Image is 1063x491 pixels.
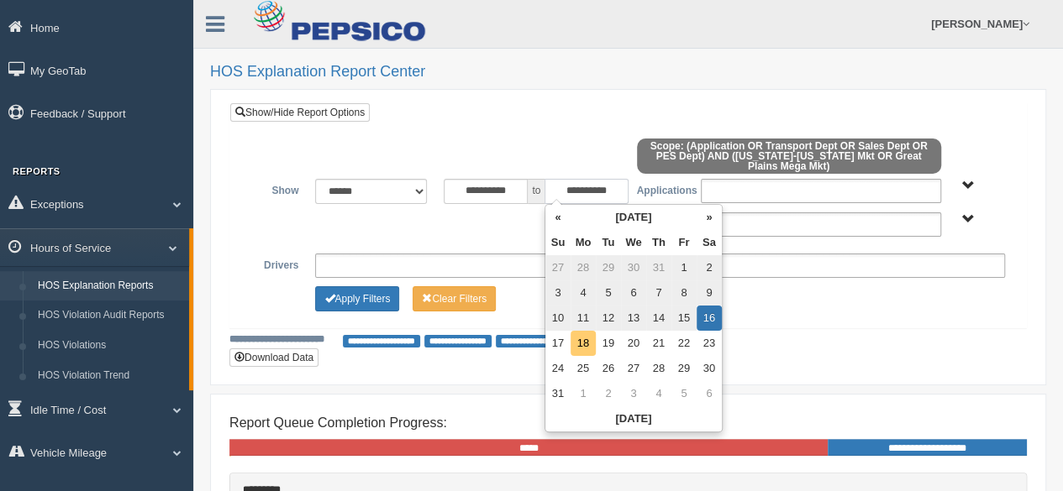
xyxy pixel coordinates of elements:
td: 9 [697,280,722,306]
td: 16 [697,306,722,331]
td: 1 [671,255,697,280]
th: Su [545,230,571,255]
td: 29 [596,255,621,280]
td: 7 [646,280,671,306]
td: 27 [545,255,571,280]
td: 23 [697,331,722,356]
td: 15 [671,306,697,331]
td: 5 [671,381,697,406]
td: 30 [697,356,722,381]
th: « [545,205,571,230]
td: 2 [596,381,621,406]
td: 27 [621,356,646,381]
td: 25 [571,356,596,381]
td: 3 [545,280,571,306]
td: 6 [621,280,646,306]
td: 1 [571,381,596,406]
a: Show/Hide Report Options [230,103,370,122]
th: [DATE] [545,406,722,431]
td: 26 [596,356,621,381]
td: 18 [571,331,596,356]
td: 12 [596,306,621,331]
button: Download Data [229,348,318,367]
th: [DATE] [571,205,697,230]
td: 30 [621,255,646,280]
td: 31 [646,255,671,280]
h2: HOS Explanation Report Center [210,64,1046,81]
th: We [621,230,646,255]
span: Scope: (Application OR Transport Dept OR Sales Dept OR PES Dept) AND ([US_STATE]-[US_STATE] Mkt O... [637,138,941,174]
td: 5 [596,280,621,306]
td: 3 [621,381,646,406]
a: HOS Violation Trend [30,361,189,391]
td: 21 [646,331,671,356]
td: 10 [545,306,571,331]
th: Mo [571,230,596,255]
h4: Report Queue Completion Progress: [229,415,1027,431]
td: 14 [646,306,671,331]
th: Fr [671,230,697,255]
button: Change Filter Options [413,286,496,311]
td: 4 [646,381,671,406]
td: 11 [571,306,596,331]
td: 19 [596,331,621,356]
td: 29 [671,356,697,381]
span: to [528,179,545,204]
td: 6 [697,381,722,406]
button: Change Filter Options [315,286,399,311]
a: HOS Explanation Reports [30,271,189,301]
th: Tu [596,230,621,255]
td: 24 [545,356,571,381]
label: Show [243,179,307,199]
td: 8 [671,280,697,306]
td: 28 [571,255,596,280]
td: 2 [697,255,722,280]
td: 28 [646,356,671,381]
th: Th [646,230,671,255]
td: 31 [545,381,571,406]
td: 22 [671,331,697,356]
td: 20 [621,331,646,356]
td: 4 [571,280,596,306]
a: HOS Violations [30,331,189,361]
td: 17 [545,331,571,356]
a: HOS Violation Audit Reports [30,300,189,331]
label: Applications [628,179,692,199]
th: Sa [697,230,722,255]
th: » [697,205,722,230]
label: Drivers [243,253,307,274]
td: 13 [621,306,646,331]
